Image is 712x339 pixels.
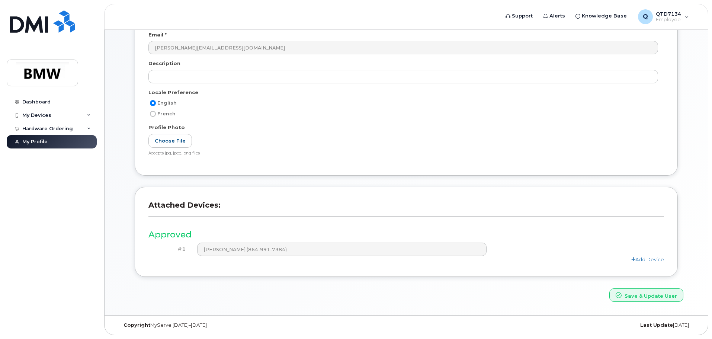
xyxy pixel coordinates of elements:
[148,31,167,38] label: Email *
[154,246,186,252] h4: #1
[150,100,156,106] input: English
[680,307,706,333] iframe: Messenger Launcher
[631,256,664,262] a: Add Device
[656,17,681,23] span: Employee
[502,322,695,328] div: [DATE]
[148,151,658,156] div: Accepts jpg, jpeg, png files
[148,134,192,148] label: Choose File
[512,12,533,20] span: Support
[582,12,627,20] span: Knowledge Base
[609,288,683,302] button: Save & Update User
[500,9,538,23] a: Support
[148,201,664,217] h3: Attached Devices:
[118,322,310,328] div: MyServe [DATE]–[DATE]
[570,9,632,23] a: Knowledge Base
[157,111,176,116] span: French
[148,89,198,96] label: Locale Preference
[549,12,565,20] span: Alerts
[148,230,664,239] h3: Approved
[148,124,185,131] label: Profile Photo
[656,11,681,17] span: QTD7134
[148,60,180,67] label: Description
[640,322,673,328] strong: Last Update
[157,100,177,106] span: English
[538,9,570,23] a: Alerts
[150,111,156,117] input: French
[633,9,694,24] div: QTD7134
[643,12,648,21] span: Q
[124,322,150,328] strong: Copyright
